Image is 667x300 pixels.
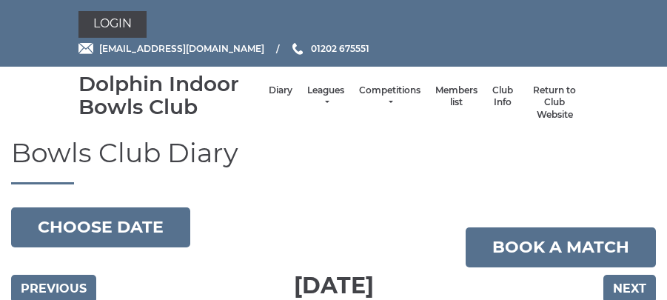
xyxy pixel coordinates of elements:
span: [EMAIL_ADDRESS][DOMAIN_NAME] [99,43,264,54]
h1: Bowls Club Diary [11,139,656,185]
a: Login [78,11,147,38]
a: Competitions [359,84,420,109]
a: Diary [269,84,292,97]
button: Choose date [11,207,190,247]
a: Book a match [466,227,656,267]
span: 01202 675551 [311,43,369,54]
a: Phone us 01202 675551 [290,41,369,56]
a: Members list [435,84,477,109]
a: Email [EMAIL_ADDRESS][DOMAIN_NAME] [78,41,264,56]
div: Dolphin Indoor Bowls Club [78,73,262,119]
a: Return to Club Website [528,84,581,121]
img: Email [78,43,93,54]
a: Leagues [307,84,344,109]
a: Club Info [492,84,513,109]
img: Phone us [292,43,303,55]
